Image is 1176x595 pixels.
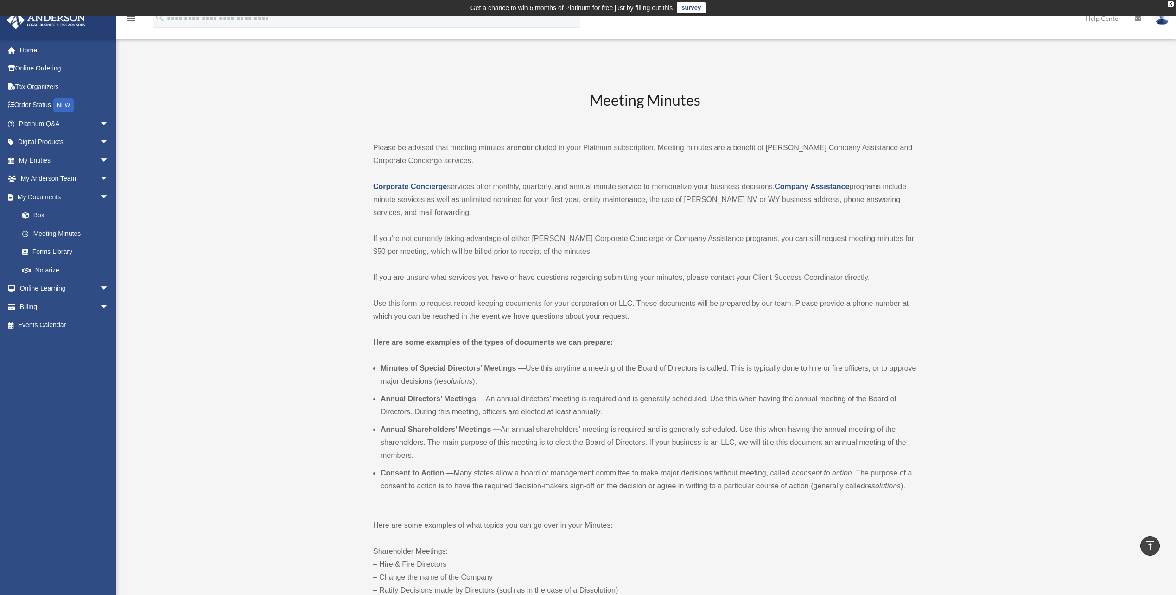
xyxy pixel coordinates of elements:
a: Online Ordering [6,59,123,78]
b: Annual Directors’ Meetings — [381,395,486,403]
i: menu [125,13,136,24]
li: Use this anytime a meeting of the Board of Directors is called. This is typically done to hire or... [381,362,916,388]
a: My Documentsarrow_drop_down [6,188,123,206]
p: services offer monthly, quarterly, and annual minute service to memorialize your business decisio... [373,180,916,219]
em: action [832,469,852,477]
p: Please be advised that meeting minutes are included in your Platinum subscription. Meeting minute... [373,141,916,167]
span: arrow_drop_down [100,279,118,298]
div: close [1168,1,1174,7]
a: Events Calendar [6,316,123,335]
img: Anderson Advisors Platinum Portal [4,11,88,29]
strong: not [517,144,529,152]
a: Tax Organizers [6,77,123,96]
a: Meeting Minutes [13,224,118,243]
li: An annual directors’ meeting is required and is generally scheduled. Use this when having the ann... [381,392,916,418]
strong: Here are some examples of the types of documents we can prepare: [373,338,613,346]
p: If you are unsure what services you have or have questions regarding submitting your minutes, ple... [373,271,916,284]
a: Box [13,206,123,225]
a: Home [6,41,123,59]
li: An annual shareholders’ meeting is required and is generally scheduled. Use this when having the ... [381,423,916,462]
a: survey [677,2,706,13]
b: Minutes of Special Directors’ Meetings — [381,364,526,372]
p: Here are some examples of what topics you can go over in your Minutes: [373,519,916,532]
a: Company Assistance [775,183,849,190]
a: Platinum Q&Aarrow_drop_down [6,114,123,133]
span: arrow_drop_down [100,114,118,133]
span: arrow_drop_down [100,151,118,170]
span: arrow_drop_down [100,297,118,316]
em: resolutions [437,377,472,385]
div: Get a chance to win 6 months of Platinum for free just by filling out this [470,2,673,13]
em: consent to [796,469,830,477]
a: Forms Library [13,243,123,261]
a: My Entitiesarrow_drop_down [6,151,123,170]
i: vertical_align_top [1144,540,1156,551]
a: Order StatusNEW [6,96,123,115]
a: Notarize [13,261,123,279]
em: resolutions [865,482,901,490]
span: arrow_drop_down [100,188,118,207]
p: Use this form to request record-keeping documents for your corporation or LLC. These documents wi... [373,297,916,323]
a: Billingarrow_drop_down [6,297,123,316]
span: arrow_drop_down [100,133,118,152]
i: search [155,13,165,23]
b: Annual Shareholders’ Meetings — [381,425,501,433]
b: Consent to Action — [381,469,454,477]
a: Digital Productsarrow_drop_down [6,133,123,152]
img: User Pic [1155,12,1169,25]
a: My Anderson Teamarrow_drop_down [6,170,123,188]
li: Many states allow a board or management committee to make major decisions without meeting, called... [381,467,916,493]
a: Corporate Concierge [373,183,447,190]
a: menu [125,16,136,24]
a: Online Learningarrow_drop_down [6,279,123,298]
a: vertical_align_top [1140,536,1160,556]
span: arrow_drop_down [100,170,118,189]
p: If you’re not currently taking advantage of either [PERSON_NAME] Corporate Concierge or Company A... [373,232,916,258]
h2: Meeting Minutes [373,90,916,128]
div: NEW [53,98,74,112]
